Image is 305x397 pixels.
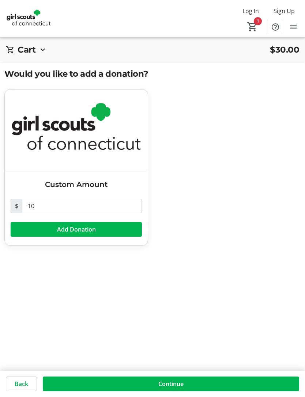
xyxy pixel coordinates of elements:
[18,43,35,56] h2: Cart
[5,89,148,170] img: Custom Amount
[6,377,37,391] button: Back
[11,179,142,190] h3: Custom Amount
[237,5,265,17] button: Log In
[11,222,142,237] button: Add Donation
[4,5,53,33] img: Girl Scouts of Connecticut's Logo
[22,199,142,213] input: Donation Amount
[4,68,301,80] h2: Would you like to add a donation?
[57,225,96,234] span: Add Donation
[270,43,299,56] span: $30.00
[274,7,295,15] span: Sign Up
[242,7,259,15] span: Log In
[15,379,28,388] span: Back
[158,379,184,388] span: Continue
[246,20,259,33] button: Cart
[268,5,301,17] button: Sign Up
[11,199,22,213] span: $
[43,377,299,391] button: Continue
[286,20,301,34] button: Menu
[268,20,283,34] button: Help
